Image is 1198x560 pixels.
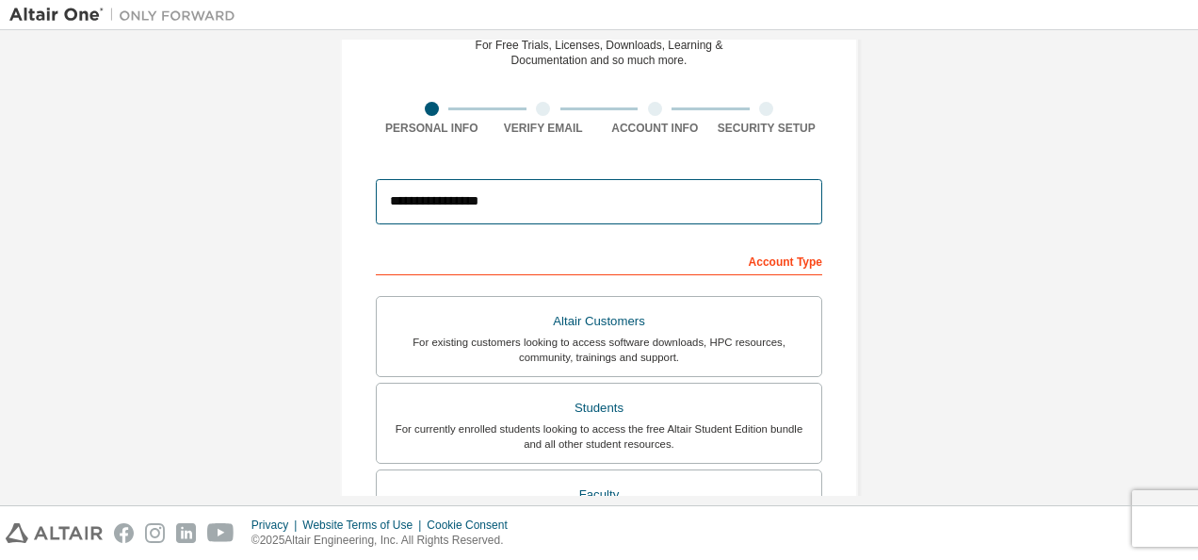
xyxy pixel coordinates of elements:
img: youtube.svg [207,523,235,543]
img: Altair One [9,6,245,25]
div: Students [388,395,810,421]
p: © 2025 Altair Engineering, Inc. All Rights Reserved. [251,533,519,549]
img: linkedin.svg [176,523,196,543]
div: Altair Customers [388,308,810,335]
div: Account Type [376,245,822,275]
div: Website Terms of Use [302,518,427,533]
div: For Free Trials, Licenses, Downloads, Learning & Documentation and so much more. [476,38,723,68]
img: instagram.svg [145,523,165,543]
img: facebook.svg [114,523,134,543]
div: Cookie Consent [427,518,518,533]
div: Verify Email [488,121,600,136]
div: Account Info [599,121,711,136]
div: Security Setup [711,121,823,136]
div: Privacy [251,518,302,533]
div: Faculty [388,482,810,508]
div: For currently enrolled students looking to access the free Altair Student Edition bundle and all ... [388,421,810,452]
img: altair_logo.svg [6,523,103,543]
div: For existing customers looking to access software downloads, HPC resources, community, trainings ... [388,335,810,365]
div: Personal Info [376,121,488,136]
